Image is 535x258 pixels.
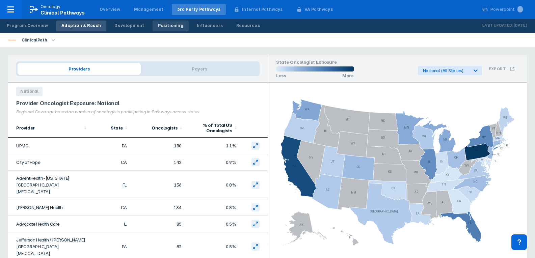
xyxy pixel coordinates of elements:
div: Program Overview [7,23,48,29]
a: Management [129,4,169,15]
div: Provider Oncologist Exposure: National [16,100,260,107]
div: Resources [236,23,260,29]
a: Program Overview [1,21,53,31]
div: ClinicalPath [19,35,50,45]
td: 0.8% [186,199,240,216]
td: IL [90,216,131,232]
a: Adoption & Reach [56,21,106,31]
div: Powerpoint [490,6,523,12]
div: Regional Coverage based on number of oncologists participating in Pathways across states [16,109,260,114]
td: 0.9% [186,154,240,171]
div: National (All States) [423,68,469,73]
td: CA [90,199,131,216]
td: 180 [131,138,186,154]
div: State [94,125,123,131]
td: PA [90,138,131,154]
a: Resources [231,21,265,31]
p: [DATE] [513,22,527,29]
p: Less [276,73,286,78]
td: FL [90,171,131,199]
div: Overview [100,6,121,12]
div: Management [134,6,164,12]
td: 0.8% [186,171,240,199]
p: Oncology [41,4,61,10]
img: via-oncology [8,36,16,44]
button: Export [485,62,519,75]
td: City of Hope [8,154,90,171]
div: Adoption & Reach [61,23,101,29]
td: 85 [131,216,186,232]
div: Influencers [197,23,223,29]
td: AdventHealth-[US_STATE][GEOGRAPHIC_DATA][MEDICAL_DATA] [8,171,90,199]
td: 0.5% [186,216,240,232]
td: Advocate Health Care [8,216,90,232]
h3: Export [489,66,506,71]
div: Contact Support [511,234,527,250]
td: CA [90,154,131,171]
p: Last Updated: [482,22,513,29]
div: % of Total US Oncologists [190,122,232,133]
div: Oncologists [135,125,178,131]
td: [PERSON_NAME] Health [8,199,90,216]
td: 142 [131,154,186,171]
span: National [16,87,43,96]
span: Payers [141,63,258,75]
span: Clinical Pathways [41,10,85,16]
a: 3rd Party Pathways [172,4,226,15]
div: Internal Pathways [242,6,283,12]
td: UPMC [8,138,90,154]
div: 3rd Party Pathways [177,6,221,12]
div: Positioning [158,23,183,29]
span: Providers [18,63,141,75]
td: 134 [131,199,186,216]
div: Provider [16,125,82,131]
td: 136 [131,171,186,199]
h1: State Oncologist Exposure [276,59,354,66]
a: Development [109,21,150,31]
td: 1.1% [186,138,240,154]
a: Overview [94,4,126,15]
div: Development [114,23,144,29]
a: Positioning [153,21,189,31]
p: More [342,73,354,78]
a: Influencers [191,21,228,31]
div: VA Pathways [304,6,333,12]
